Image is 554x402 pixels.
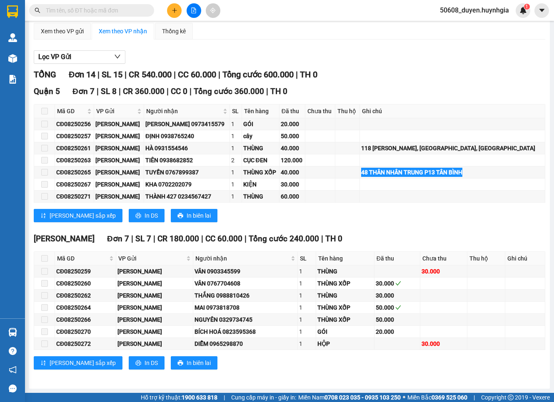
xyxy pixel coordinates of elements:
span: | [321,234,323,243]
span: 1 [525,4,528,10]
img: icon-new-feature [519,7,527,14]
span: | [218,69,220,79]
div: THÙNG [317,267,373,276]
div: CĐ08250266 [56,315,115,324]
button: aim [206,3,220,18]
span: In DS [145,211,158,220]
div: CĐ08250265 [56,168,92,177]
span: plus [172,7,177,13]
div: [PERSON_NAME] [117,291,192,300]
div: THẮNG 0988810426 [195,291,296,300]
span: check [395,280,401,286]
td: Cam Đức [116,266,194,278]
td: Cam Đức [116,326,194,338]
div: 1 [231,192,240,201]
span: Tổng cước 360.000 [194,87,264,96]
span: Mã GD [57,254,107,263]
div: KIỆN [243,180,278,189]
span: SL 8 [101,87,117,96]
div: [PERSON_NAME] [117,303,192,312]
span: printer [177,213,183,219]
span: question-circle [9,347,17,355]
sup: 1 [524,4,530,10]
span: In DS [145,358,158,367]
span: | [167,87,169,96]
div: VÂN 0903345599 [195,267,296,276]
span: check [395,305,401,310]
div: THÙNG XỐP [317,315,373,324]
span: [PERSON_NAME] sắp xếp [50,211,116,220]
div: CĐ08250263 [56,156,92,165]
span: CR 540.000 [129,69,172,79]
div: 50.000 [376,303,419,312]
div: 30.000 [376,279,419,288]
td: CĐ08250259 [55,266,116,278]
div: CĐ08250262 [56,291,115,300]
span: Đơn 7 [72,87,95,96]
div: ĐỊNH 0938765240 [145,132,228,141]
th: Ghi chú [360,104,545,118]
div: [PERSON_NAME] [117,279,192,288]
td: Cam Đức [116,302,194,314]
span: Người nhận [195,254,289,263]
span: | [224,393,225,402]
div: 1 [299,315,314,324]
span: aim [210,7,216,13]
div: [PERSON_NAME] [117,339,192,348]
button: Lọc VP Gửi [34,50,125,64]
div: 60.000 [281,192,304,201]
button: caret-down [534,3,549,18]
span: Quận 5 [34,87,60,96]
th: Ghi chú [505,252,545,266]
div: CĐ08250261 [56,144,92,153]
div: 30.000 [422,339,465,348]
img: logo-vxr [7,5,18,18]
img: warehouse-icon [8,54,17,63]
span: | [125,69,127,79]
td: Cam Đức [116,278,194,290]
td: CĐ08250262 [55,290,116,302]
span: sort-ascending [40,213,46,219]
span: | [174,69,176,79]
span: Lọc VP Gửi [38,52,71,62]
div: 50.000 [376,315,419,324]
span: Tổng cước 600.000 [222,69,294,79]
span: sort-ascending [40,360,46,367]
span: Cung cấp máy in - giấy in: [231,393,296,402]
td: CĐ08250260 [55,278,116,290]
div: 1 [299,339,314,348]
button: sort-ascending[PERSON_NAME] sắp xếp [34,209,122,222]
span: In biên lai [187,211,211,220]
td: Cam Đức [94,142,144,154]
span: TH 0 [270,87,287,96]
button: printerIn DS [129,356,165,370]
button: file-add [187,3,201,18]
div: GÓI [243,119,278,129]
div: [PERSON_NAME] [117,267,192,276]
div: THÙNG [317,291,373,300]
div: 1 [299,279,314,288]
div: CĐ08250271 [56,192,92,201]
span: file-add [191,7,197,13]
div: TIÊN 0938682852 [145,156,228,165]
div: Xem theo VP nhận [99,27,147,36]
button: plus [167,3,182,18]
div: 50.000 [281,132,304,141]
div: CĐ08250272 [56,339,115,348]
th: Thu hộ [467,252,505,266]
td: Cam Đức [116,314,194,326]
div: THÙNG [243,144,278,153]
div: CỤC ĐEN [243,156,278,165]
span: TỔNG [34,69,56,79]
span: | [474,393,475,402]
div: 1 [231,132,240,141]
div: THÙNG XỐP [243,168,278,177]
span: printer [135,360,141,367]
span: printer [135,213,141,219]
div: [PERSON_NAME] [95,156,142,165]
td: Cam Đức [116,338,194,350]
td: CĐ08250267 [55,179,94,191]
div: [PERSON_NAME] [95,168,142,177]
span: copyright [508,395,514,400]
div: KHA 0702202079 [145,180,228,189]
